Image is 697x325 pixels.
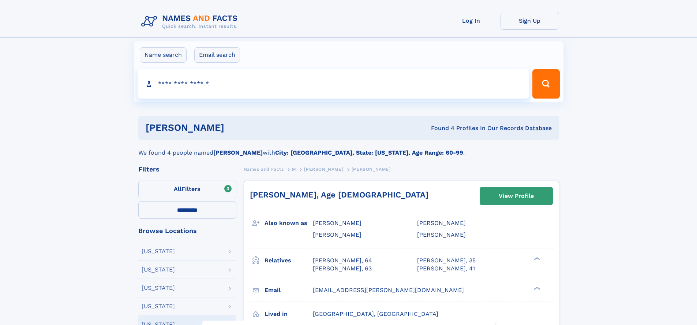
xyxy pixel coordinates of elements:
[327,124,552,132] div: Found 4 Profiles In Our Records Database
[146,123,328,132] h1: [PERSON_NAME]
[265,217,313,229] h3: Also known as
[138,166,236,173] div: Filters
[138,140,559,157] div: We found 4 people named with .
[313,265,372,273] a: [PERSON_NAME], 63
[313,287,464,293] span: [EMAIL_ADDRESS][PERSON_NAME][DOMAIN_NAME]
[532,69,559,99] button: Search Button
[292,167,296,172] span: M
[442,12,501,30] a: Log In
[275,149,463,156] b: City: [GEOGRAPHIC_DATA], State: [US_STATE], Age Range: 60-99
[313,219,361,226] span: [PERSON_NAME]
[313,231,361,238] span: [PERSON_NAME]
[480,187,552,205] a: View Profile
[142,248,175,254] div: [US_STATE]
[417,265,475,273] a: [PERSON_NAME], 41
[304,167,343,172] span: [PERSON_NAME]
[417,256,476,265] a: [PERSON_NAME], 35
[313,310,438,317] span: [GEOGRAPHIC_DATA], [GEOGRAPHIC_DATA]
[138,181,236,198] label: Filters
[292,165,296,174] a: M
[501,12,559,30] a: Sign Up
[313,256,372,265] a: [PERSON_NAME], 64
[417,219,466,226] span: [PERSON_NAME]
[142,303,175,309] div: [US_STATE]
[138,228,236,234] div: Browse Locations
[265,308,313,320] h3: Lived in
[265,284,313,296] h3: Email
[142,267,175,273] div: [US_STATE]
[250,190,428,199] a: [PERSON_NAME], Age [DEMOGRAPHIC_DATA]
[140,47,187,63] label: Name search
[304,165,343,174] a: [PERSON_NAME]
[142,285,175,291] div: [US_STATE]
[244,165,284,174] a: Names and Facts
[532,256,541,261] div: ❯
[174,185,181,192] span: All
[138,12,244,32] img: Logo Names and Facts
[499,188,534,204] div: View Profile
[194,47,240,63] label: Email search
[265,254,313,267] h3: Relatives
[213,149,263,156] b: [PERSON_NAME]
[532,286,541,291] div: ❯
[417,231,466,238] span: [PERSON_NAME]
[352,167,391,172] span: [PERSON_NAME]
[138,69,529,99] input: search input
